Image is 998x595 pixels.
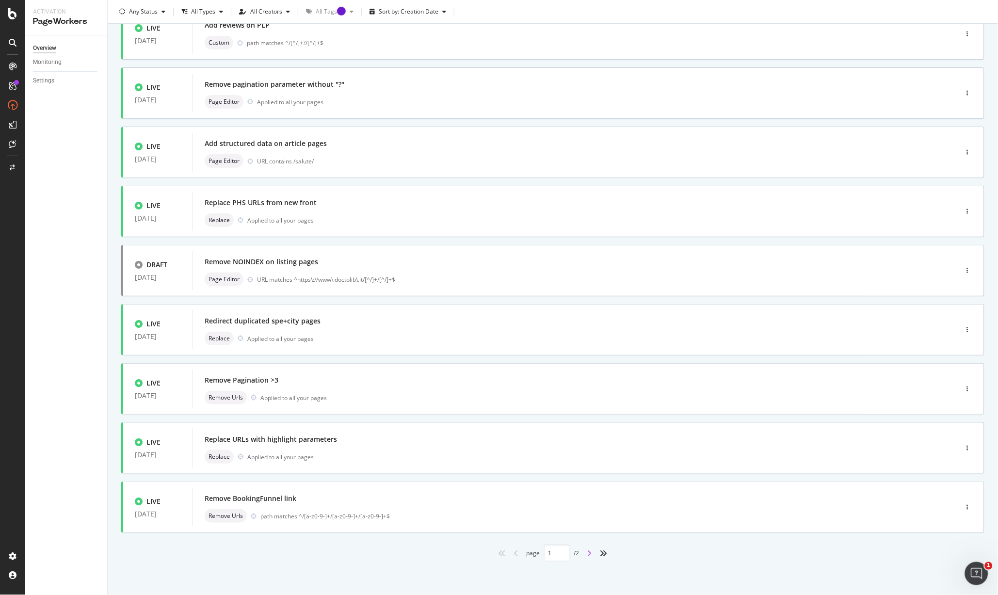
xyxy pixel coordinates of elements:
[209,99,240,105] span: Page Editor
[209,395,243,401] span: Remove Urls
[146,142,161,151] div: LIVE
[205,316,321,326] div: Redirect duplicated spe+city pages
[247,216,314,225] div: Applied to all your pages
[337,6,346,15] div: Tooltip anchor
[135,392,181,400] div: [DATE]
[146,437,161,447] div: LIVE
[495,546,510,561] div: angles-left
[33,76,100,86] a: Settings
[33,43,100,53] a: Overview
[135,37,181,45] div: [DATE]
[205,213,234,227] div: neutral label
[135,96,181,104] div: [DATE]
[146,319,161,329] div: LIVE
[205,95,243,109] div: neutral label
[247,335,314,343] div: Applied to all your pages
[205,494,296,503] div: Remove BookingFunnel link
[209,276,240,282] span: Page Editor
[205,273,243,286] div: neutral label
[209,454,230,460] span: Replace
[260,394,327,402] div: Applied to all your pages
[146,82,161,92] div: LIVE
[205,36,233,49] div: neutral label
[177,4,227,19] button: All Types
[985,562,993,570] span: 1
[33,57,62,67] div: Monitoring
[209,40,229,46] span: Custom
[583,546,596,561] div: angle-right
[302,4,357,19] button: All TagsTooltip anchor
[209,158,240,164] span: Page Editor
[146,378,161,388] div: LIVE
[205,391,247,404] div: neutral label
[146,23,161,33] div: LIVE
[191,9,215,15] div: All Types
[366,4,450,19] button: Sort by: Creation Date
[209,336,230,341] span: Replace
[205,139,327,148] div: Add structured data on article pages
[205,332,234,345] div: neutral label
[247,39,917,47] div: path matches ^/[^/]+?/[^/]+$
[205,434,337,444] div: Replace URLs with highlight parameters
[257,98,323,106] div: Applied to all your pages
[33,8,99,16] div: Activation
[596,546,612,561] div: angles-right
[205,257,318,267] div: Remove NOINDEX on listing pages
[135,273,181,281] div: [DATE]
[135,510,181,518] div: [DATE]
[135,451,181,459] div: [DATE]
[146,497,161,506] div: LIVE
[247,453,314,461] div: Applied to all your pages
[209,513,243,519] span: Remove Urls
[965,562,988,585] iframe: Intercom live chat
[33,57,100,67] a: Monitoring
[135,155,181,163] div: [DATE]
[129,9,158,15] div: Any Status
[205,154,243,168] div: neutral label
[250,9,282,15] div: All Creators
[209,217,230,223] span: Replace
[260,512,917,520] div: path matches ^/[a-z0-9-]+/[a-z0-9-]+/[a-z0-9-]+$
[205,450,234,464] div: neutral label
[135,333,181,340] div: [DATE]
[205,198,317,208] div: Replace PHS URLs from new front
[146,201,161,210] div: LIVE
[235,4,294,19] button: All Creators
[205,375,278,385] div: Remove Pagination >3
[257,275,917,284] div: URL matches ^https\://www\.doctolib\.it/[^/]+/[^/]+$
[527,545,579,562] div: page / 2
[115,4,169,19] button: Any Status
[316,9,346,15] div: All Tags
[379,9,438,15] div: Sort by: Creation Date
[33,43,56,53] div: Overview
[205,80,344,89] div: Remove pagination parameter without "?"
[33,76,54,86] div: Settings
[205,509,247,523] div: neutral label
[257,157,917,165] div: URL contains /salute/
[135,214,181,222] div: [DATE]
[510,546,523,561] div: angle-left
[33,16,99,27] div: PageWorkers
[205,20,270,30] div: Add reviews on PLP
[146,260,167,270] div: DRAFT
